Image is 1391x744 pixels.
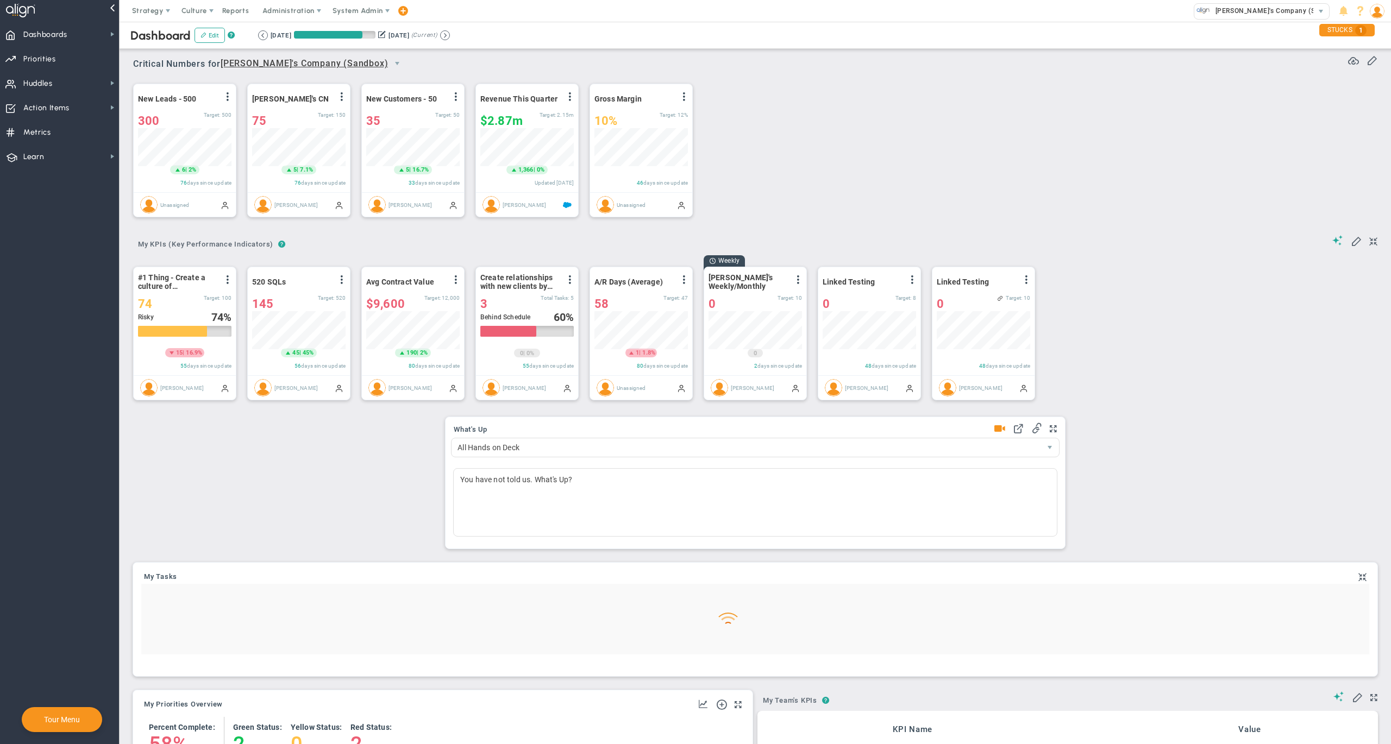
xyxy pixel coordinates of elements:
[1352,691,1363,702] span: Edit My KPIs
[204,112,220,118] span: Target:
[823,297,830,311] span: 0
[754,363,757,369] span: 2
[183,349,184,356] span: |
[1319,24,1375,36] div: STUCKS
[442,295,460,301] span: 12,000
[520,349,523,358] span: 0
[1006,295,1022,301] span: Target:
[221,57,388,71] span: [PERSON_NAME]'s Company (Sandbox)
[677,383,686,392] span: Manually Updated
[389,30,409,40] div: [DATE]
[757,724,1068,734] h3: KPI Name
[420,349,428,356] span: 2%
[350,722,392,732] h4: Red Status:
[23,121,51,144] span: Metrics
[643,180,688,186] span: days since update
[518,166,534,174] span: 1,366
[480,297,487,311] span: 3
[937,297,944,311] span: 0
[187,363,231,369] span: days since update
[452,438,1041,457] span: All Hands on Deck
[138,94,196,103] span: New Leads - 500
[503,201,546,207] span: [PERSON_NAME]
[318,295,334,301] span: Target:
[366,297,405,311] span: $9,600
[204,295,220,301] span: Target:
[637,363,643,369] span: 80
[939,379,956,396] img: Alex Abramson
[140,379,158,396] img: Mark Collins
[23,48,56,71] span: Priorities
[333,7,383,15] span: System Admin
[535,180,574,186] span: Updated [DATE]
[293,166,297,174] span: 5
[895,295,912,301] span: Target:
[757,363,802,369] span: days since update
[731,384,774,390] span: [PERSON_NAME]
[252,114,266,128] span: 75
[389,384,432,390] span: [PERSON_NAME]
[41,715,83,724] button: Tour Menu
[483,379,500,396] img: James Miller
[23,146,44,168] span: Learn
[823,278,875,286] span: Linked Testing
[300,166,313,173] span: 7.1%
[537,166,544,173] span: 0%
[424,295,441,301] span: Target:
[254,196,272,213] img: Katie Williams
[130,28,191,43] span: Dashboard
[23,23,67,46] span: Dashboards
[144,573,177,582] button: My Tasks
[406,166,409,174] span: 5
[663,295,680,301] span: Target:
[138,273,217,291] span: #1 Thing - Create a culture of Transparency resulting in an eNPS score increase of 10
[594,114,617,128] span: 10%
[252,94,329,103] span: [PERSON_NAME]'s CN
[845,384,888,390] span: [PERSON_NAME]
[222,112,231,118] span: 500
[449,200,458,209] span: Manually Updated
[1367,54,1377,65] span: Edit or Add Critical Numbers
[144,701,223,708] span: My Priorities Overview
[594,278,663,286] span: A/R Days (Average)
[503,384,546,390] span: [PERSON_NAME]
[368,196,386,213] img: Miguel Cabrera
[709,273,787,291] span: [PERSON_NAME]'s Weekly/Monthly
[181,7,207,15] span: Culture
[292,349,299,357] span: 45
[523,363,529,369] span: 55
[274,201,318,207] span: [PERSON_NAME]
[758,692,822,711] button: My Team's KPIs
[336,112,346,118] span: 150
[336,295,346,301] span: 520
[449,383,458,392] span: Manually Updated
[180,180,187,186] span: 76
[368,379,386,396] img: Katie Williams
[795,295,802,301] span: 10
[540,112,556,118] span: Target:
[335,383,343,392] span: Manually Updated
[182,166,185,174] span: 6
[998,295,1003,301] span: Linked to <span class='icon ico-daily-huddle-feather' style='margin-right: 5px;'></span>All Hands...
[291,722,342,732] h4: Yellow Status:
[677,200,686,209] span: Manually Updated
[221,200,229,209] span: Manually Updated
[637,180,643,186] span: 46
[303,349,314,356] span: 45%
[262,7,314,15] span: Administration
[211,311,223,324] span: 74
[301,180,346,186] span: days since update
[534,166,535,173] span: |
[388,54,406,73] span: select
[180,363,187,369] span: 55
[185,166,187,173] span: |
[189,166,196,173] span: 2%
[597,196,614,213] img: Unassigned
[681,295,688,301] span: 47
[140,196,158,213] img: Unassigned
[639,349,641,356] span: |
[366,278,434,286] span: Avg Contract Value
[480,94,557,103] span: Revenue This Quarter
[1019,383,1028,392] span: Manually Updated
[454,426,487,433] span: What's Up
